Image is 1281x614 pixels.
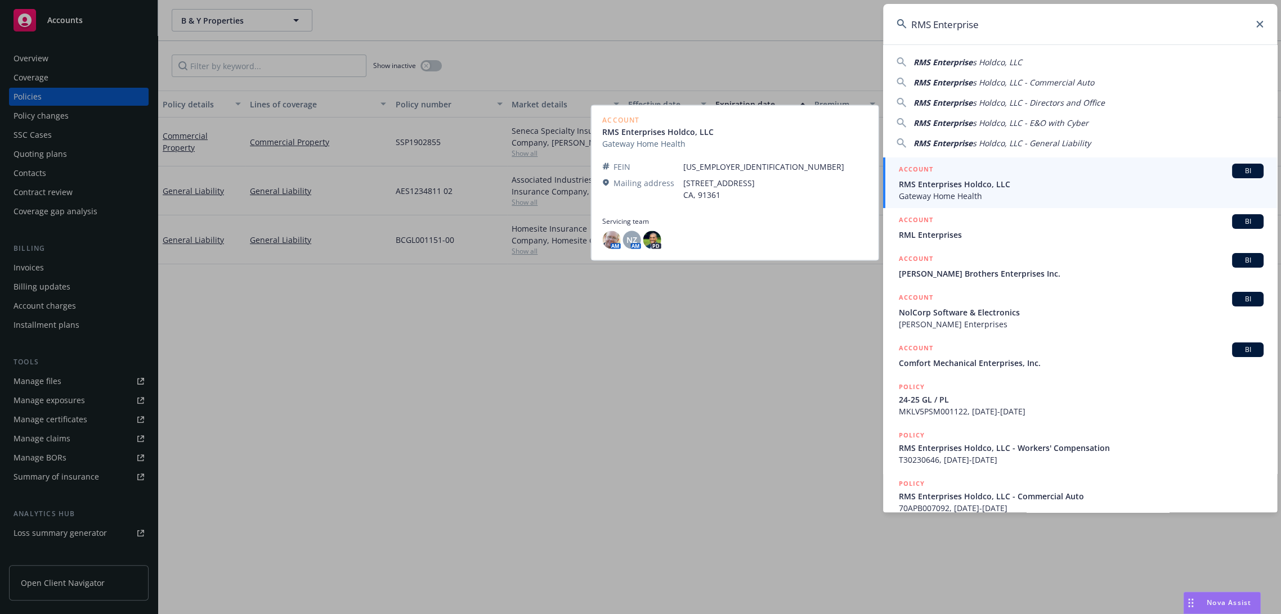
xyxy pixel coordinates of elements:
span: BI [1237,345,1259,355]
span: MKLV5PSM001122, [DATE]-[DATE] [899,405,1264,417]
span: [PERSON_NAME] Brothers Enterprises Inc. [899,268,1264,279]
h5: ACCOUNT [899,214,933,228]
a: POLICYRMS Enterprises Holdco, LLC - Workers' CompensationT30230646, [DATE]-[DATE] [883,423,1277,472]
span: RMS Enterprise [913,77,973,88]
span: 24-25 GL / PL [899,394,1264,405]
span: BI [1237,255,1259,265]
a: ACCOUNTBIRMS Enterprises Holdco, LLCGateway Home Health [883,157,1277,208]
a: ACCOUNTBIComfort Mechanical Enterprises, Inc. [883,336,1277,375]
h5: POLICY [899,478,925,489]
h5: ACCOUNT [899,342,933,356]
h5: ACCOUNT [899,164,933,177]
span: RMS Enterprises Holdco, LLC [899,178,1264,190]
span: Nova Assist [1207,598,1251,607]
span: BI [1237,216,1259,227]
span: RMS Enterprise [913,57,973,67]
input: Search... [883,4,1277,44]
a: POLICY24-25 GL / PLMKLV5PSM001122, [DATE]-[DATE] [883,375,1277,423]
a: ACCOUNTBI[PERSON_NAME] Brothers Enterprises Inc. [883,247,1277,286]
div: Drag to move [1184,592,1198,613]
span: Comfort Mechanical Enterprises, Inc. [899,357,1264,369]
button: Nova Assist [1183,592,1261,614]
span: RMS Enterprise [913,118,973,128]
h5: ACCOUNT [899,292,933,305]
a: ACCOUNTBIRML Enterprises [883,208,1277,247]
span: RML Enterprises [899,229,1264,241]
span: T30230646, [DATE]-[DATE] [899,454,1264,466]
a: ACCOUNTBINolCorp Software & Electronics[PERSON_NAME] Enterprises [883,286,1277,336]
span: BI [1237,166,1259,176]
h5: POLICY [899,381,925,392]
span: s Holdco, LLC - General Liability [973,138,1091,148]
span: s Holdco, LLC - Directors and Office [973,97,1105,108]
span: RMS Enterprise [913,138,973,148]
span: RMS Enterprises Holdco, LLC - Workers' Compensation [899,442,1264,454]
span: NolCorp Software & Electronics [899,306,1264,318]
span: BI [1237,294,1259,304]
span: RMS Enterprise [913,97,973,108]
span: s Holdco, LLC - Commercial Auto [973,77,1094,88]
a: POLICYRMS Enterprises Holdco, LLC - Commercial Auto70APB007092, [DATE]-[DATE] [883,472,1277,520]
span: s Holdco, LLC [973,57,1022,67]
span: s Holdco, LLC - E&O with Cyber [973,118,1089,128]
span: [PERSON_NAME] Enterprises [899,318,1264,330]
span: 70APB007092, [DATE]-[DATE] [899,502,1264,514]
span: Gateway Home Health [899,190,1264,202]
span: RMS Enterprises Holdco, LLC - Commercial Auto [899,490,1264,502]
h5: POLICY [899,430,925,441]
h5: ACCOUNT [899,253,933,267]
